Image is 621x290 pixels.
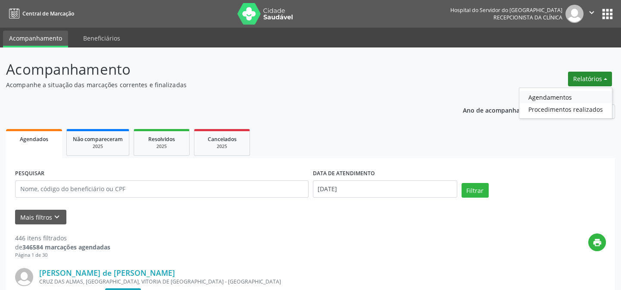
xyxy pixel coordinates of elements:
img: img [565,5,584,23]
a: Central de Marcação [6,6,74,21]
div: 2025 [73,143,123,150]
img: img [15,268,33,286]
input: Selecione um intervalo [313,180,457,198]
i: print [593,238,602,247]
a: Acompanhamento [3,31,68,47]
a: Beneficiários [77,31,126,46]
p: Acompanhamento [6,59,432,80]
button: apps [600,6,615,22]
button: Relatórios [568,72,612,86]
div: CRUZ DAS ALMAS, [GEOGRAPHIC_DATA], VITORIA DE [GEOGRAPHIC_DATA] - [GEOGRAPHIC_DATA] [39,278,477,285]
button: print [588,233,606,251]
p: Ano de acompanhamento [463,104,539,115]
a: [PERSON_NAME] de [PERSON_NAME] [39,268,175,277]
strong: 346584 marcações agendadas [22,243,110,251]
button:  [584,5,600,23]
a: Agendamentos [519,91,612,103]
span: Resolvidos [148,136,175,143]
div: 2025 [140,143,183,150]
div: Hospital do Servidor do [GEOGRAPHIC_DATA] [450,6,562,14]
i:  [587,8,596,17]
button: Mais filtroskeyboard_arrow_down [15,210,66,225]
span: Não compareceram [73,136,123,143]
ul: Relatórios [519,88,612,119]
label: DATA DE ATENDIMENTO [313,167,375,180]
p: Acompanhe a situação das marcações correntes e finalizadas [6,80,432,89]
span: Recepcionista da clínica [493,14,562,21]
div: Página 1 de 30 [15,252,110,259]
label: PESQUISAR [15,167,44,180]
span: Agendados [20,136,48,143]
input: Nome, código do beneficiário ou CPF [15,180,309,198]
div: de [15,243,110,252]
span: Cancelados [208,136,237,143]
div: 446 itens filtrados [15,233,110,243]
div: 2025 [200,143,243,150]
button: Filtrar [462,183,489,198]
a: Procedimentos realizados [519,103,612,115]
i: keyboard_arrow_down [52,212,62,222]
span: Central de Marcação [22,10,74,17]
